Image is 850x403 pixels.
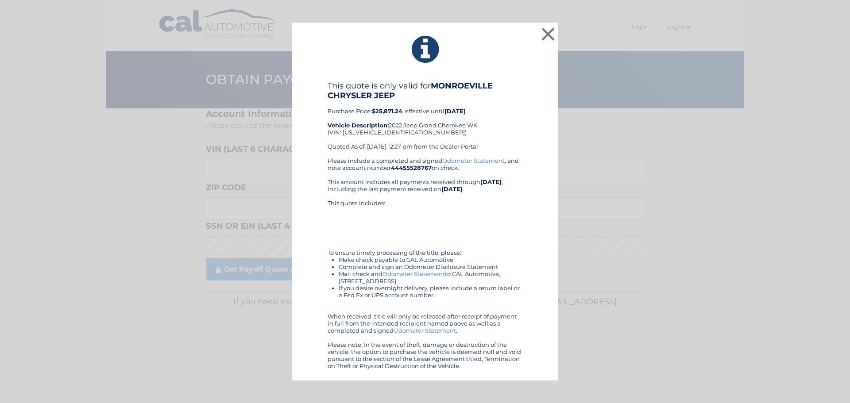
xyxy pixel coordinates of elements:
b: $25,871.24 [372,107,402,115]
div: This quote includes: [328,200,522,228]
li: If you desire overnight delivery, please include a return label or a Fed Ex or UPS account number. [339,284,522,299]
a: Odometer Statement [382,270,445,277]
b: [DATE] [441,185,463,192]
button: × [539,25,557,43]
div: Purchase Price: , effective until 2022 Jeep Grand Cherokee WK (VIN: [US_VEHICLE_IDENTIFICATION_NU... [328,81,522,157]
li: Make check payable to CAL Automotive [339,256,522,263]
b: [DATE] [480,178,502,185]
b: 44455528767 [391,164,432,171]
h4: This quote is only valid for [328,81,522,100]
div: Please include a completed and signed , and note account number on check. This amount includes al... [328,157,522,369]
b: [DATE] [444,107,466,115]
strong: Vehicle Description: [328,122,389,129]
a: Odometer Statement [442,157,505,164]
li: Mail check and to CAL Automotive, [STREET_ADDRESS] [339,270,522,284]
li: Complete and sign an Odometer Disclosure Statement [339,263,522,270]
a: Odometer Statement [394,327,456,334]
b: MONROEVILLE CHRYSLER JEEP [328,81,493,100]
